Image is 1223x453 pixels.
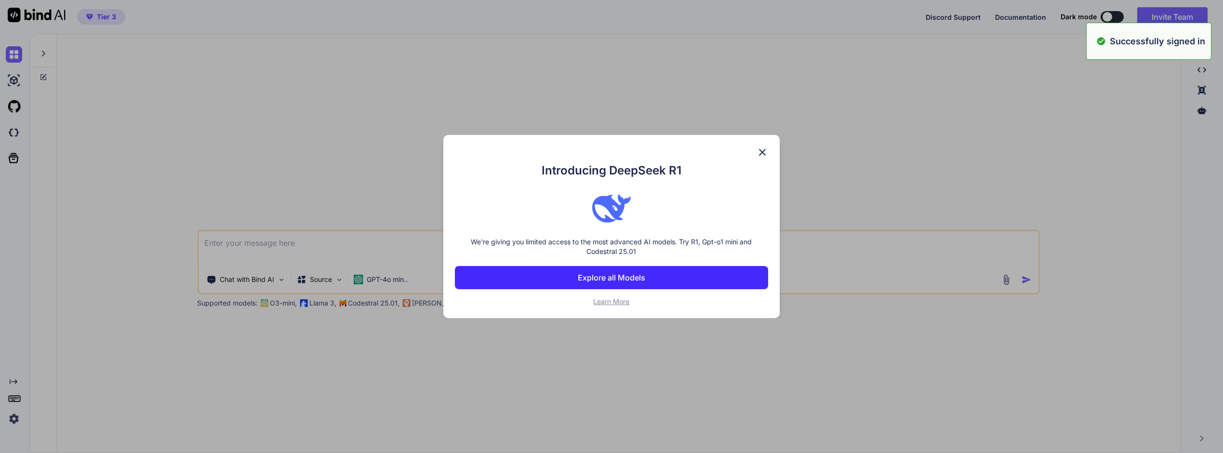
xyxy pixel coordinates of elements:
p: Explore all Models [578,272,645,283]
p: Successfully signed in [1110,35,1205,48]
p: We're giving you limited access to the most advanced AI models. Try R1, Gpt-o1 mini and Codestral... [455,237,768,256]
span: Learn More [593,297,629,306]
button: Explore all Models [455,266,768,289]
img: bind logo [592,189,631,227]
img: close [757,147,768,158]
img: alert [1096,35,1106,48]
h1: Introducing DeepSeek R1 [455,162,768,179]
